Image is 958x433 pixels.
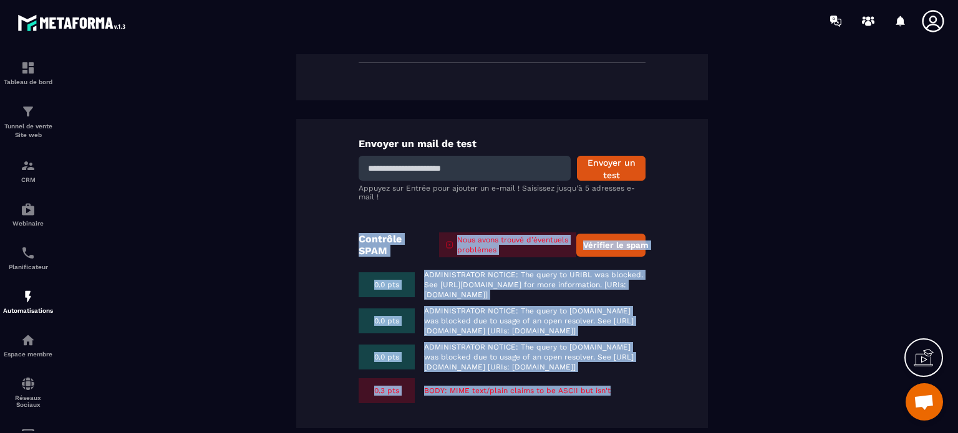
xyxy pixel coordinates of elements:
p: Webinaire [3,220,53,227]
p: Nous avons trouvé d’éventuels problèmes [457,235,570,255]
img: automations [21,333,36,348]
p: Planificateur [3,264,53,270]
a: formationformationTunnel de vente Site web [3,95,53,149]
a: formationformationTableau de bord [3,51,53,95]
p: 0.0 pts [374,316,399,326]
p: Contrôle SPAM [359,233,414,257]
p: Automatisations [3,307,53,314]
img: formation [21,60,36,75]
p: Tunnel de vente Site web [3,122,53,140]
a: social-networksocial-networkRéseaux Sociaux [3,367,53,417]
p: ADMINISTRATOR NOTICE: The query to [DOMAIN_NAME] was blocked due to usage of an open resolver. Se... [424,342,646,372]
a: automationsautomationsEspace membre [3,323,53,367]
img: social-network [21,376,36,391]
p: Réseaux Sociaux [3,394,53,408]
button: Envoyer un test [577,156,646,181]
img: formation [21,158,36,173]
p: ADMINISTRATOR NOTICE: The query to URIBL was blocked. See [URL][DOMAIN_NAME] for more information... [424,270,646,300]
img: scheduler [21,245,36,260]
a: automationsautomationsWebinaire [3,193,53,236]
img: logo [17,11,130,34]
p: BODY: MIME text/plain claims to be ASCII but isn't [424,386,611,396]
p: ADMINISTRATOR NOTICE: The query to [DOMAIN_NAME] was blocked due to usage of an open resolver. Se... [424,306,646,336]
a: formationformationCRM [3,149,53,193]
div: Ouvrir le chat [906,383,943,421]
a: automationsautomationsAutomatisations [3,280,53,323]
button: Vérifier le spam [576,234,646,257]
img: automations [21,202,36,217]
p: 0.0 pts [374,352,399,362]
p: 0.3 pts [374,386,399,396]
p: Tableau de bord [3,79,53,85]
p: Espace membre [3,351,53,358]
img: formation [21,104,36,119]
p: Appuyez sur Entrée pour ajouter un e-mail ! Saisissez jusqu'à 5 adresses e-mail ! [359,184,646,201]
p: 0.0 pts [374,280,399,290]
p: CRM [3,176,53,183]
a: schedulerschedulerPlanificateur [3,236,53,280]
img: automations [21,289,36,304]
p: Envoyer un mail de test [359,138,646,150]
